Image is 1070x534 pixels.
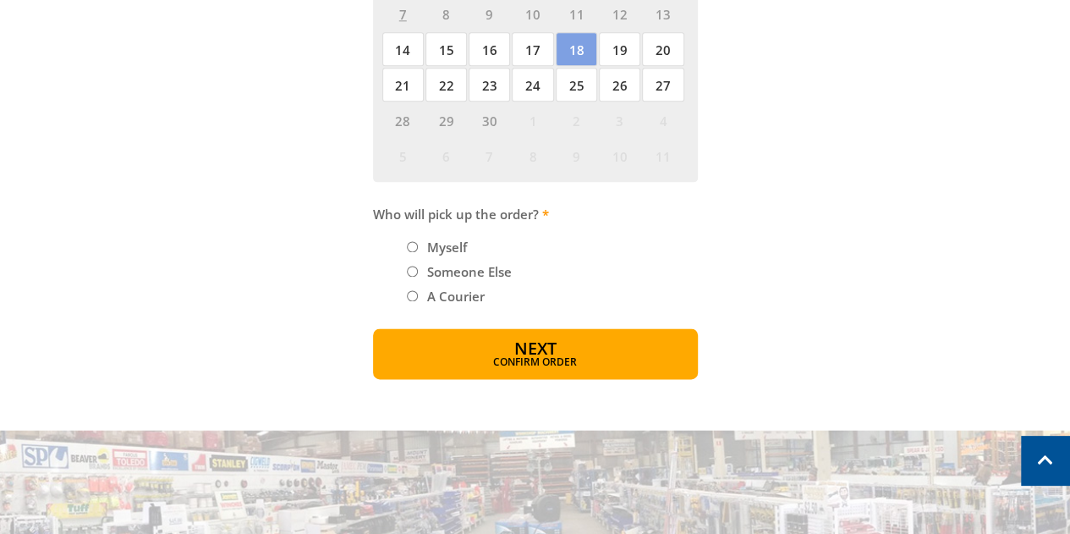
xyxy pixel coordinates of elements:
[469,139,510,173] span: 7
[599,68,640,102] span: 26
[407,290,418,301] input: Please select who will pick up the order.
[469,32,510,66] span: 16
[642,139,683,173] span: 11
[469,103,510,137] span: 30
[512,68,553,102] span: 24
[556,32,597,66] span: 18
[407,241,418,252] input: Please select who will pick up the order.
[599,139,640,173] span: 10
[642,103,683,137] span: 4
[373,328,698,379] button: Next Confirm order
[514,337,557,360] span: Next
[556,139,597,173] span: 9
[407,266,418,277] input: Please select who will pick up the order.
[421,282,491,311] label: A Courier
[382,68,424,102] span: 21
[512,103,553,137] span: 1
[421,233,473,261] label: Myself
[382,139,424,173] span: 5
[599,103,640,137] span: 3
[642,68,683,102] span: 27
[425,32,467,66] span: 15
[373,204,698,224] label: Who will pick up the order?
[556,68,597,102] span: 25
[382,103,424,137] span: 28
[421,257,518,286] label: Someone Else
[425,103,467,137] span: 29
[469,68,510,102] span: 23
[382,32,424,66] span: 14
[425,68,467,102] span: 22
[599,32,640,66] span: 19
[642,32,683,66] span: 20
[512,32,553,66] span: 17
[409,357,661,367] span: Confirm order
[556,103,597,137] span: 2
[512,139,553,173] span: 8
[425,139,467,173] span: 6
